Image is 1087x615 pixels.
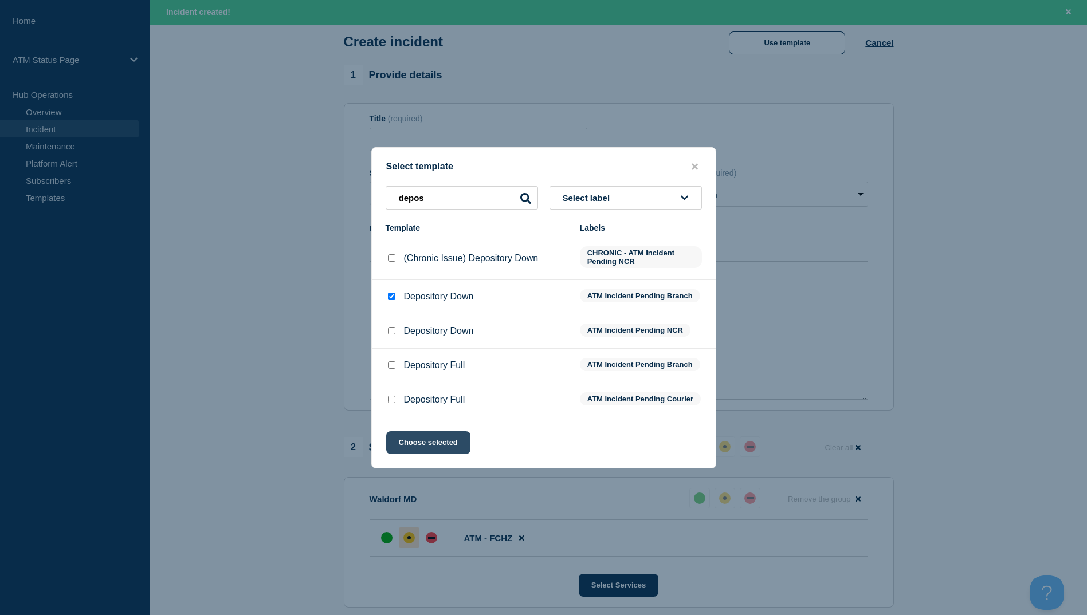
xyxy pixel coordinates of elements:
[580,392,701,405] span: ATM Incident Pending Courier
[386,223,568,232] div: Template
[388,254,395,262] input: (Chronic Issue) Depository Down checkbox
[372,161,716,172] div: Select template
[404,360,465,370] p: Depository Full
[404,395,465,405] p: Depository Full
[688,161,701,172] button: close button
[404,326,474,336] p: Depository Down
[550,186,702,210] button: Select label
[580,324,690,337] span: ATM Incident Pending NCR
[580,358,700,371] span: ATM Incident Pending Branch
[388,293,395,300] input: Depository Down checkbox
[563,193,615,203] span: Select label
[386,186,538,210] input: Search templates & labels
[580,246,702,268] span: CHRONIC - ATM Incident Pending NCR
[404,291,474,302] p: Depository Down
[580,289,700,302] span: ATM Incident Pending Branch
[580,223,702,232] div: Labels
[386,431,470,454] button: Choose selected
[388,396,395,403] input: Depository Full checkbox
[388,361,395,369] input: Depository Full checkbox
[388,327,395,334] input: Depository Down checkbox
[404,253,539,263] p: (Chronic Issue) Depository Down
